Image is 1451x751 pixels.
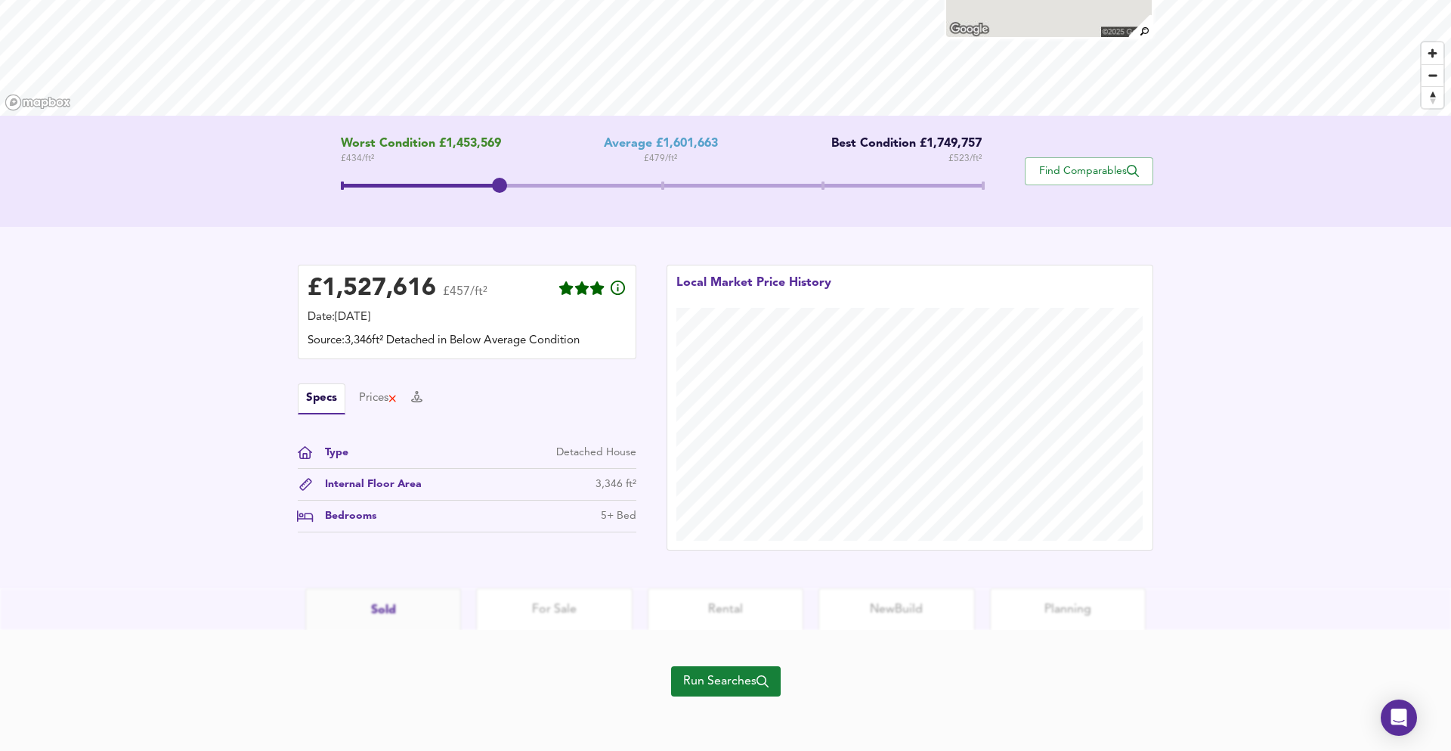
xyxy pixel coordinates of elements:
[341,137,501,151] span: Worst Condition £1,453,569
[644,151,677,166] span: £ 479 / ft²
[671,666,781,697] button: Run Searches
[1422,86,1443,108] button: Reset bearing to north
[1422,64,1443,86] button: Zoom out
[313,508,376,524] div: Bedrooms
[1422,87,1443,108] span: Reset bearing to north
[556,445,636,461] div: Detached House
[308,309,626,326] div: Date: [DATE]
[596,476,636,492] div: 3,346 ft²
[1025,157,1153,185] button: Find Comparables
[308,333,626,349] div: Source: 3,346ft² Detached in Below Average Condition
[298,383,345,414] button: Specs
[1033,164,1145,178] span: Find Comparables
[1127,13,1153,39] img: search
[948,151,982,166] span: £ 523 / ft²
[601,508,636,524] div: 5+ Bed
[604,137,718,151] div: Average £1,601,663
[676,275,831,308] div: Local Market Price History
[820,137,982,151] div: Best Condition £1,749,757
[1422,65,1443,86] span: Zoom out
[341,151,501,166] span: £ 434 / ft²
[359,390,398,407] button: Prices
[1381,700,1417,736] div: Open Intercom Messenger
[683,671,769,692] span: Run Searches
[313,476,422,492] div: Internal Floor Area
[1422,42,1443,64] button: Zoom in
[5,94,71,111] a: Mapbox homepage
[313,445,348,461] div: Type
[308,278,436,300] div: £ 1,527,616
[443,286,487,308] span: £457/ft²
